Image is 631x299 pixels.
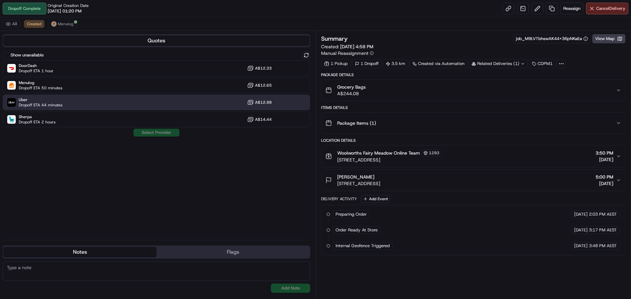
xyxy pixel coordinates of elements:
span: A$12.33 [255,66,272,71]
button: Created [24,20,44,28]
span: Created [27,21,41,27]
img: Nash [7,7,20,20]
span: Dropoff ETA 2 hours [19,119,56,125]
span: Order Ready At Store [336,227,378,233]
span: Created: [321,43,373,50]
span: Uber [19,97,62,102]
div: Location Details [321,138,625,143]
div: Delivery Activity [321,196,357,202]
div: 3.5 km [383,59,408,68]
span: Sherpa [19,114,56,119]
a: Created via Automation [409,59,467,68]
button: View Map [592,34,625,43]
span: Dropoff ETA 1 hour [19,68,54,74]
button: CancelDelivery [586,3,628,14]
span: Knowledge Base [13,95,50,102]
button: Flags [156,247,310,257]
span: 1293 [429,150,439,156]
button: A$12.65 [247,82,272,89]
div: Start new chat [22,63,108,69]
button: Manual Reassignment [321,50,374,56]
span: Internal Geofence Triggered [336,243,390,249]
div: 📗 [7,96,12,101]
button: Notes [3,247,156,257]
span: 2:03 PM AEST [589,211,617,217]
span: Original Creation Date [48,3,89,8]
a: 💻API Documentation [53,93,108,104]
span: 5:00 PM [596,174,613,180]
img: Menulog [7,81,16,90]
span: Preparing Order [336,211,367,217]
div: 1 Pickup [321,59,351,68]
div: We're available if you need us! [22,69,83,75]
button: A$12.33 [247,65,272,72]
span: A$12.65 [255,83,272,88]
span: [DATE] [574,211,588,217]
span: Menulog [58,21,73,27]
span: Menulog [19,80,62,85]
span: Manual Reassignment [321,50,368,56]
span: [PERSON_NAME] [337,174,374,180]
div: Package Details [321,72,625,77]
span: [DATE] [596,180,613,187]
label: Show unavailable [11,52,44,58]
span: 3:17 PM AEST [589,227,617,233]
img: DoorDash [7,64,16,73]
span: A$12.98 [255,100,272,105]
span: A$14.44 [255,117,272,122]
button: Reassign [560,3,583,14]
span: DoorDash [19,63,54,68]
span: A$244.08 [337,90,366,97]
div: CDPM1 [529,59,555,68]
span: [STREET_ADDRESS] [337,180,380,187]
span: [DATE] [574,243,588,249]
div: Related Deliveries (1) [469,59,528,68]
button: job_M9LVTbhswAK44X36pNKaEa [516,36,588,42]
img: 1736555255976-a54dd68f-1ca7-489b-9aae-adbdc363a1c4 [7,63,18,75]
span: 3:48 PM AEST [589,243,617,249]
span: Grocery Bags [337,84,366,90]
div: 💻 [56,96,61,101]
span: Dropoff ETA 50 minutes [19,85,62,91]
button: Woolworths Fairy Meadow Online Team1293[STREET_ADDRESS]3:50 PM[DATE] [321,145,625,167]
input: Got a question? Start typing here... [17,42,118,49]
span: [DATE] [596,156,613,163]
div: 1 Dropoff [352,59,382,68]
button: A$12.98 [247,99,272,106]
button: Grocery BagsA$244.08 [321,80,625,101]
button: A$14.44 [247,116,272,123]
button: Menulog [48,20,76,28]
span: Dropoff ETA 44 minutes [19,102,62,108]
span: Pylon [65,111,80,116]
button: Quotes [3,35,310,46]
span: API Documentation [62,95,105,102]
span: Package Items ( 1 ) [337,120,376,126]
span: [DATE] [574,227,588,233]
button: Package Items (1) [321,113,625,134]
button: Start new chat [112,65,120,73]
span: Woolworths Fairy Meadow Online Team [337,150,420,156]
a: 📗Knowledge Base [4,93,53,104]
span: Cancel Delivery [596,6,625,11]
img: Uber [7,98,16,107]
img: justeat_logo.png [51,21,57,27]
a: Powered byPylon [46,111,80,116]
span: [STREET_ADDRESS] [337,157,442,163]
h3: Summary [321,36,348,42]
button: All [3,20,20,28]
span: [DATE] 01:20 PM [48,8,82,14]
span: [DATE] 4:58 PM [340,44,373,50]
span: Reassign [563,6,580,11]
p: Welcome 👋 [7,26,120,37]
div: Items Details [321,105,625,110]
img: Sherpa [7,115,16,124]
button: [PERSON_NAME][STREET_ADDRESS]5:00 PM[DATE] [321,170,625,191]
span: 3:50 PM [596,150,613,156]
button: Add Event [361,195,390,203]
